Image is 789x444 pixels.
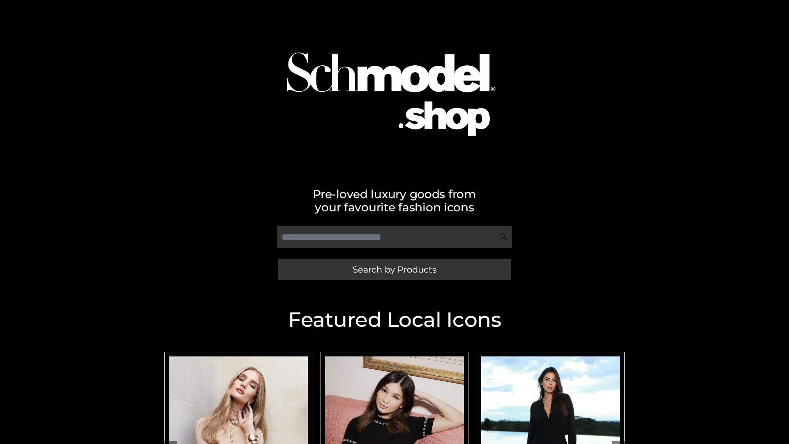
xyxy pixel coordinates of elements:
img: Search Icon [500,233,508,241]
h2: Pre-loved luxury goods from your favourite fashion icons [160,187,629,214]
a: Search by Products [278,259,511,280]
span: Search by Products [353,265,436,274]
h2: Featured Local Icons​ [160,310,629,330]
